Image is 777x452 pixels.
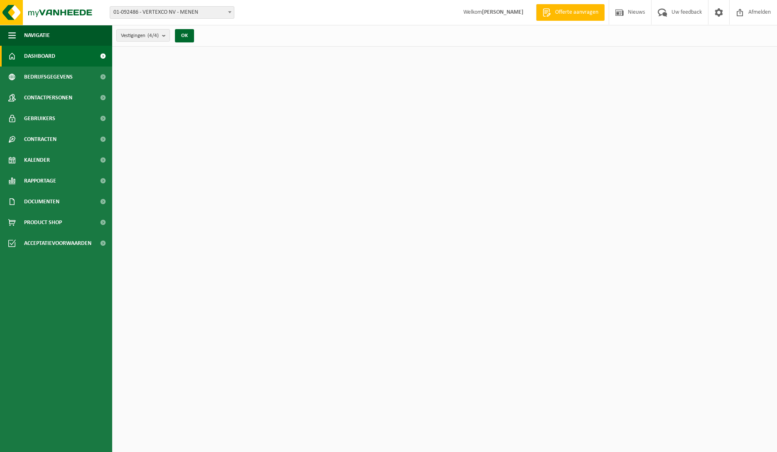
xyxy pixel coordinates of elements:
span: Vestigingen [121,30,159,42]
span: Contactpersonen [24,87,72,108]
span: Gebruikers [24,108,55,129]
span: Contracten [24,129,57,150]
span: Rapportage [24,170,56,191]
span: Navigatie [24,25,50,46]
strong: [PERSON_NAME] [482,9,524,15]
span: 01-092486 - VERTEXCO NV - MENEN [110,6,234,19]
span: Offerte aanvragen [553,8,600,17]
button: Vestigingen(4/4) [116,29,170,42]
span: Kalender [24,150,50,170]
a: Offerte aanvragen [536,4,605,21]
span: Product Shop [24,212,62,233]
span: Documenten [24,191,59,212]
button: OK [175,29,194,42]
span: Bedrijfsgegevens [24,67,73,87]
span: Acceptatievoorwaarden [24,233,91,254]
count: (4/4) [148,33,159,38]
span: Dashboard [24,46,55,67]
span: 01-092486 - VERTEXCO NV - MENEN [110,7,234,18]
